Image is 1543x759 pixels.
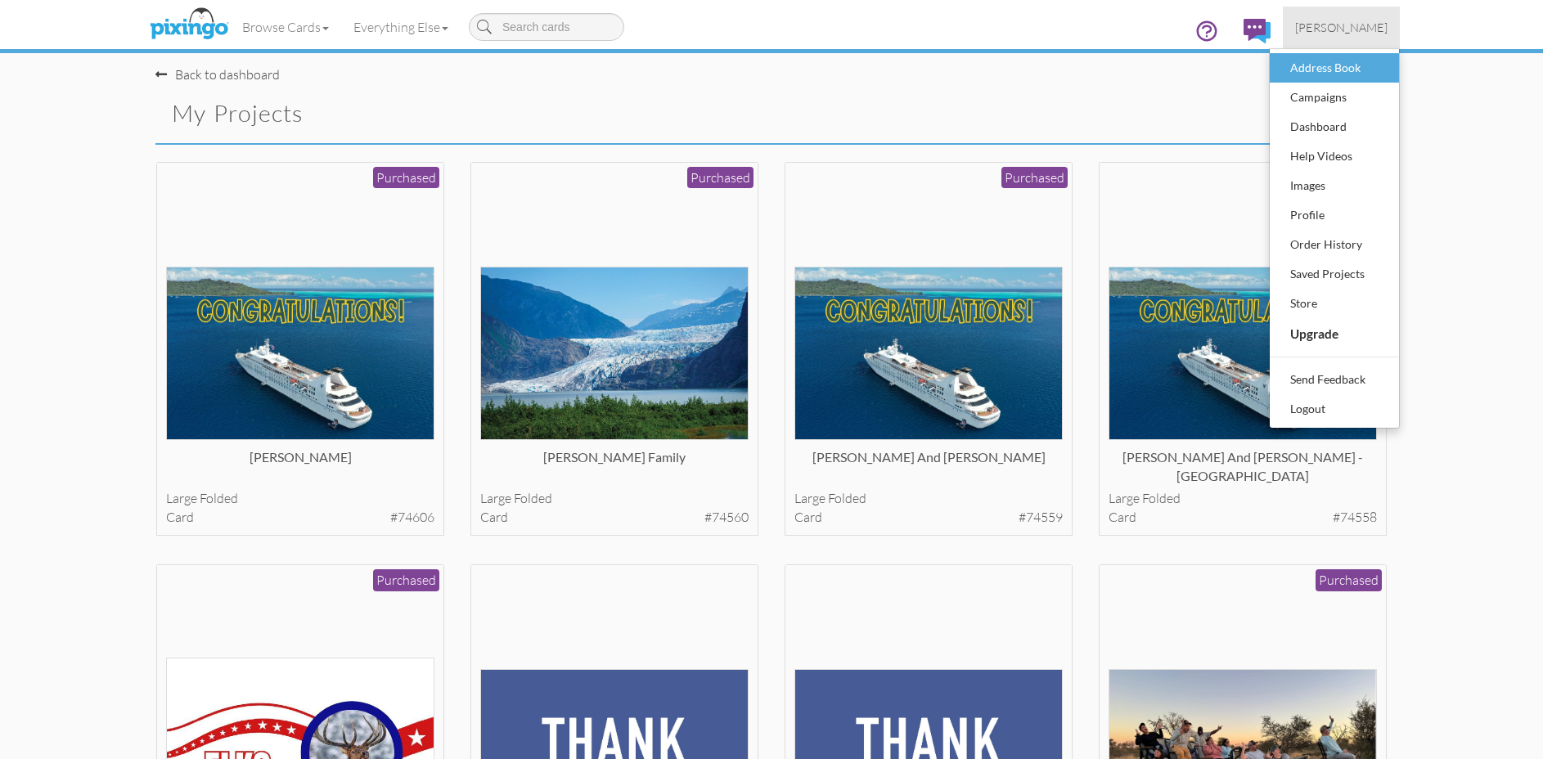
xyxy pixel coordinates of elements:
[794,448,1064,481] div: [PERSON_NAME] and [PERSON_NAME]
[1270,394,1399,424] a: Logout
[1286,367,1383,392] div: Send Feedback
[794,267,1064,440] img: 134779-1-1755354614743-565ea052856075d0-qa.jpg
[480,448,749,481] div: [PERSON_NAME] Family
[480,267,749,440] img: 134780-1-1755355802725-69e578b51036893f-qa.jpg
[1109,267,1378,440] img: 134777-1-1755536911107-00386f01f5e436f4-qa.jpg
[1109,490,1140,506] span: large
[480,490,511,506] span: large
[687,167,754,189] div: Purchased
[1286,262,1383,286] div: Saved Projects
[1316,569,1382,591] div: Purchased
[1295,20,1388,34] span: [PERSON_NAME]
[1286,203,1383,227] div: Profile
[1270,365,1399,394] a: Send Feedback
[230,7,341,47] a: Browse Cards
[1286,173,1383,198] div: Images
[480,508,749,527] div: card
[1286,56,1383,80] div: Address Book
[166,508,435,527] div: card
[1142,490,1181,506] span: folded
[1001,167,1068,189] div: Purchased
[704,508,749,527] span: #74560
[794,508,1064,527] div: card
[166,267,435,440] img: 134909-1-1755684199803-3518f17c6c71bf87-qa.jpg
[341,7,461,47] a: Everything Else
[1270,318,1399,349] a: Upgrade
[1270,230,1399,259] a: Order History
[1333,508,1377,527] span: #74558
[1286,144,1383,168] div: Help Videos
[166,490,197,506] span: large
[469,13,624,41] input: Search cards
[1270,171,1399,200] a: Images
[1270,141,1399,171] a: Help Videos
[828,490,866,506] span: folded
[155,66,280,83] a: Back to dashboard
[1019,508,1063,527] span: #74559
[166,448,435,481] div: [PERSON_NAME]
[1270,53,1399,83] a: Address Book
[1270,83,1399,112] a: Campaigns
[1244,19,1271,43] img: comments.svg
[1283,7,1400,48] a: [PERSON_NAME]
[373,167,439,189] div: Purchased
[373,569,439,591] div: Purchased
[1270,112,1399,141] a: Dashboard
[1109,508,1378,527] div: card
[1286,291,1383,316] div: Store
[1286,232,1383,257] div: Order History
[1286,397,1383,421] div: Logout
[1270,259,1399,289] a: Saved Projects
[172,101,743,127] h2: My Projects
[1270,200,1399,230] a: Profile
[794,490,825,506] span: large
[390,508,434,527] span: #74606
[1109,448,1378,481] div: [PERSON_NAME] and [PERSON_NAME] - [GEOGRAPHIC_DATA]
[146,4,232,45] img: pixingo logo
[1286,85,1383,110] div: Campaigns
[1286,115,1383,139] div: Dashboard
[1270,289,1399,318] a: Store
[1286,321,1383,347] div: Upgrade
[514,490,552,506] span: folded
[200,490,238,506] span: folded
